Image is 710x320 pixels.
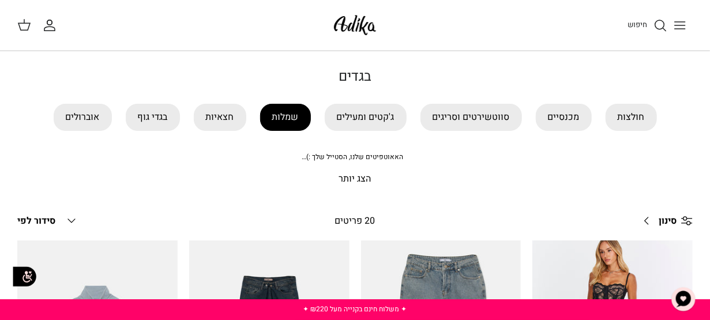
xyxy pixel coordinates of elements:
[260,104,311,131] a: שמלות
[659,214,677,229] span: סינון
[17,69,693,85] h1: בגדים
[667,13,693,38] button: Toggle menu
[636,207,693,235] a: סינון
[606,104,657,131] a: חולצות
[17,208,78,234] button: סידור לפי
[303,304,407,314] a: ✦ משלוח חינם בקנייה מעל ₪220 ✦
[54,104,112,131] a: אוברולים
[536,104,592,131] a: מכנסיים
[628,18,667,32] a: חיפוש
[330,12,380,39] img: Adika IL
[325,104,407,131] a: ג'קטים ומעילים
[420,104,522,131] a: סווטשירטים וסריגים
[271,214,438,229] div: 20 פריטים
[9,261,40,292] img: accessibility_icon02.svg
[194,104,246,131] a: חצאיות
[126,104,180,131] a: בגדי גוף
[17,214,55,228] span: סידור לפי
[628,19,647,30] span: חיפוש
[43,18,61,32] a: החשבון שלי
[302,152,404,162] span: האאוטפיטים שלנו, הסטייל שלך :)
[666,282,701,317] button: צ'אט
[17,172,693,187] p: הצג יותר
